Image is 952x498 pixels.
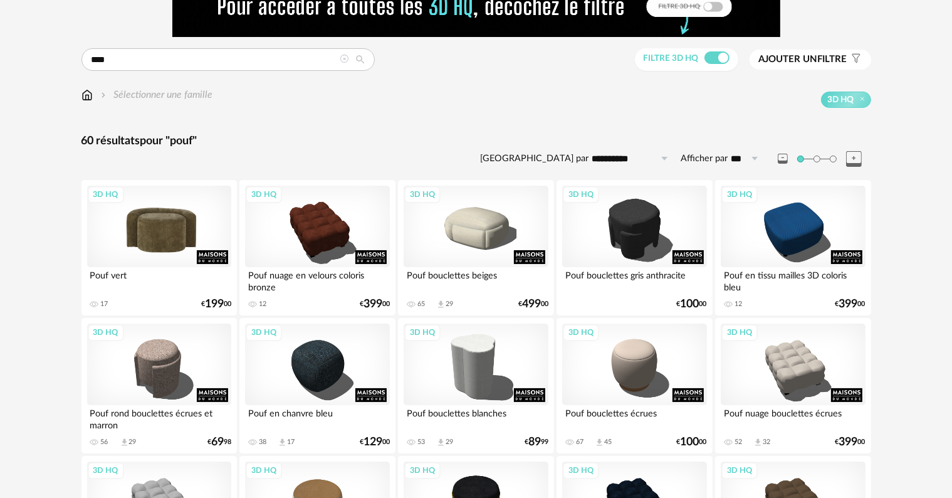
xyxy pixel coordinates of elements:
span: 3D HQ [828,94,854,105]
div: € 00 [835,438,866,447]
span: 399 [364,300,382,309]
span: 100 [681,438,699,447]
div: 52 [735,438,742,447]
div: Pouf rond bouclettes écrues et marron [87,405,231,430]
div: 29 [129,438,137,447]
span: Download icon [595,438,604,447]
div: 17 [287,438,295,447]
span: 69 [211,438,224,447]
div: 45 [604,438,612,447]
div: 65 [417,300,425,309]
div: 3D HQ [721,462,758,479]
div: Pouf bouclettes gris anthracite [562,267,706,292]
div: € 00 [677,300,707,309]
span: 399 [839,438,858,447]
span: 499 [522,300,541,309]
div: 3D HQ [721,186,758,203]
span: Download icon [120,438,129,447]
a: 3D HQ Pouf bouclettes gris anthracite €10000 [557,180,712,315]
span: 199 [205,300,224,309]
div: 3D HQ [563,186,599,203]
span: 399 [839,300,858,309]
span: filtre [759,53,847,66]
img: svg+xml;base64,PHN2ZyB3aWR0aD0iMTYiIGhlaWdodD0iMTciIHZpZXdCb3g9IjAgMCAxNiAxNyIgZmlsbD0ibm9uZSIgeG... [81,88,93,102]
div: 12 [735,300,742,309]
div: € 00 [677,438,707,447]
div: 60 résultats [81,134,871,149]
a: 3D HQ Pouf nuage bouclettes écrues 52 Download icon 32 €39900 [715,318,871,453]
div: 3D HQ [246,462,282,479]
div: Pouf bouclettes blanches [404,405,548,430]
div: € 98 [207,438,231,447]
div: 56 [101,438,108,447]
img: svg+xml;base64,PHN2ZyB3aWR0aD0iMTYiIGhlaWdodD0iMTYiIHZpZXdCb3g9IjAgMCAxNiAxNiIgZmlsbD0ibm9uZSIgeG... [98,88,108,102]
div: Pouf nuage bouclettes écrues [721,405,865,430]
span: pour "pouf" [140,135,197,147]
a: 3D HQ Pouf bouclettes beiges 65 Download icon 29 €49900 [398,180,553,315]
div: € 99 [525,438,548,447]
div: 3D HQ [88,186,124,203]
div: 3D HQ [246,324,282,341]
button: Ajouter unfiltre Filter icon [750,50,871,70]
div: 12 [259,300,266,309]
div: 3D HQ [404,462,441,479]
div: 3D HQ [721,324,758,341]
a: 3D HQ Pouf en chanvre bleu 38 Download icon 17 €12900 [239,318,395,453]
div: 3D HQ [563,462,599,479]
div: Pouf vert [87,267,231,292]
a: 3D HQ Pouf vert 17 €19900 [81,180,237,315]
span: Download icon [278,438,287,447]
div: 17 [101,300,108,309]
div: 29 [446,438,453,447]
a: 3D HQ Pouf bouclettes blanches 53 Download icon 29 €8999 [398,318,553,453]
span: Download icon [436,300,446,309]
div: Pouf bouclettes beiges [404,267,548,292]
div: € 00 [360,300,390,309]
span: 100 [681,300,699,309]
div: 3D HQ [246,186,282,203]
a: 3D HQ Pouf rond bouclettes écrues et marron 56 Download icon 29 €6998 [81,318,237,453]
div: 53 [417,438,425,447]
div: 3D HQ [404,324,441,341]
div: 32 [763,438,770,447]
div: 3D HQ [88,324,124,341]
a: 3D HQ Pouf en tissu mailles 3D coloris bleu 12 €39900 [715,180,871,315]
a: 3D HQ Pouf bouclettes écrues 67 Download icon 45 €10000 [557,318,712,453]
label: [GEOGRAPHIC_DATA] par [481,153,589,165]
div: Pouf nuage en velours coloris bronze [245,267,389,292]
span: Filter icon [847,53,862,66]
span: Ajouter un [759,55,818,64]
div: Sélectionner une famille [98,88,213,102]
label: Afficher par [681,153,728,165]
span: 89 [528,438,541,447]
div: 38 [259,438,266,447]
div: Pouf en tissu mailles 3D coloris bleu [721,267,865,292]
span: 129 [364,438,382,447]
div: € 00 [201,300,231,309]
span: Filtre 3D HQ [644,54,699,63]
div: 3D HQ [404,186,441,203]
div: € 00 [360,438,390,447]
div: € 00 [835,300,866,309]
span: Download icon [436,438,446,447]
div: 67 [576,438,583,447]
div: 3D HQ [88,462,124,479]
div: € 00 [518,300,548,309]
div: Pouf bouclettes écrues [562,405,706,430]
a: 3D HQ Pouf nuage en velours coloris bronze 12 €39900 [239,180,395,315]
div: 29 [446,300,453,309]
span: Download icon [753,438,763,447]
div: 3D HQ [563,324,599,341]
div: Pouf en chanvre bleu [245,405,389,430]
